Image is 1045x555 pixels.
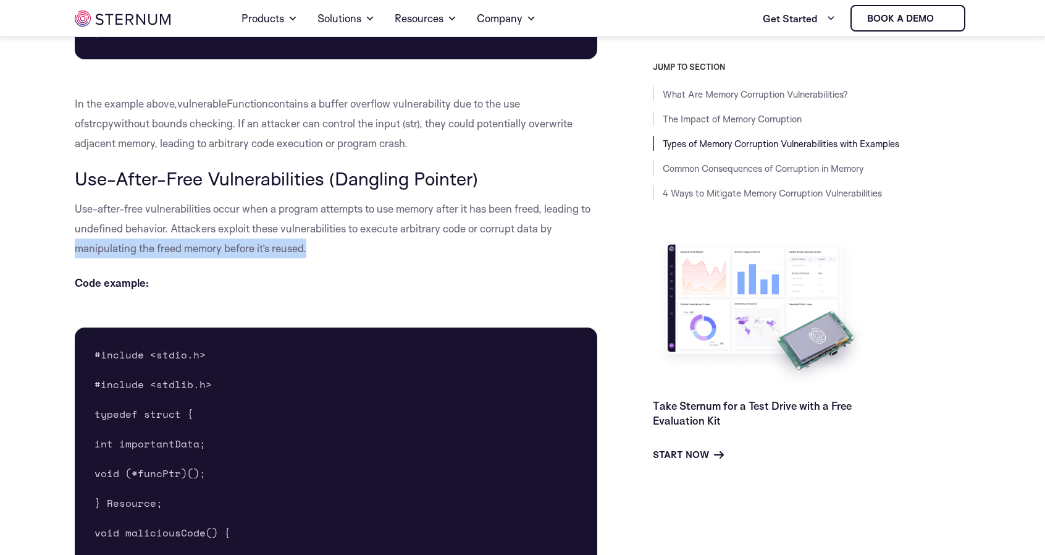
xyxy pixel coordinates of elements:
a: Types of Memory Corruption Vulnerabilities with Examples [663,138,899,150]
img: Take Sternum for a Test Drive with a Free Evaluation Kit [653,235,869,389]
a: Solutions [317,1,375,36]
a: Start Now [653,447,724,462]
span: strcpy [84,117,114,130]
span: contains a buffer overflow vulnerability due to the use of [75,97,520,130]
span: int importantData; [94,436,206,451]
span: Use-After-Free Vulnerabilities (Dangling Pointer) [75,167,478,190]
a: Resources [395,1,457,36]
a: What Are Memory Corruption Vulnerabilities? [663,88,848,100]
a: Company [477,1,536,36]
span: } Resource; [94,496,162,511]
a: Book a demo [850,5,965,32]
a: Get Started [763,6,836,31]
a: Common Consequences of Corruption in Memory [663,163,863,174]
span: typedef struct { [94,407,193,422]
span: void (*funcPtr)(); [94,466,206,481]
span: In the example above, [75,97,177,110]
span: vulnerableFunction [177,97,268,110]
b: Code example: [75,276,149,289]
span: #include <stdlib.h> [94,377,212,392]
span: without bounds checking. If an attacker can control the input ( [114,117,405,130]
a: Products [241,1,298,36]
span: #include <stdio.h> [94,347,206,362]
img: sternum iot [75,11,170,27]
a: 4 Ways to Mitigate Memory Corruption Vulnerabilities [663,187,882,199]
h3: JUMP TO SECTION [653,62,970,72]
span: Use-after-free vulnerabilities occur when a program attempts to use memory after it has been free... [75,202,590,255]
span: void maliciousCode() { [94,525,230,540]
span: str [405,117,417,130]
a: The Impact of Memory Corruption [663,113,802,125]
img: sternum iot [939,14,949,23]
a: Take Sternum for a Test Drive with a Free Evaluation Kit [653,399,852,427]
